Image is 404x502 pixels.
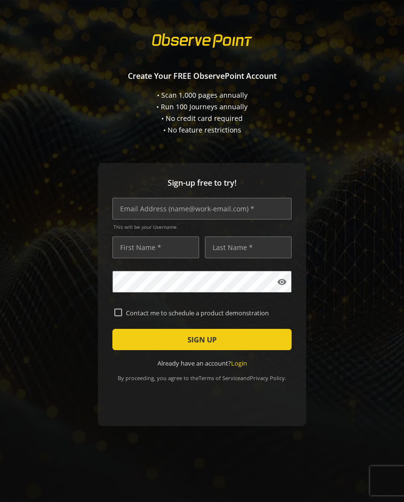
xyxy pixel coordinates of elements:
div: • No feature restrictions [156,125,248,135]
a: Privacy Policy [250,374,285,382]
a: Login [231,359,247,368]
div: • No credit card required [156,114,248,123]
label: Contact me to schedule a product demonstration [122,309,290,317]
div: By proceeding, you agree to the and . [112,368,292,382]
span: Sign-up free to try! [112,177,292,189]
a: Terms of Service [199,374,240,382]
div: Already have an account? [112,359,292,368]
div: • Run 100 Journeys annually [156,102,248,112]
input: Email Address (name@work-email.com) * [112,198,292,220]
mat-icon: visibility [277,277,287,287]
div: • Scan 1,000 pages annually [156,90,248,100]
span: This will be your Username [113,223,292,230]
button: SIGN UP [112,329,292,350]
input: Last Name * [205,236,292,258]
span: SIGN UP [187,331,217,348]
input: First Name * [112,236,199,258]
